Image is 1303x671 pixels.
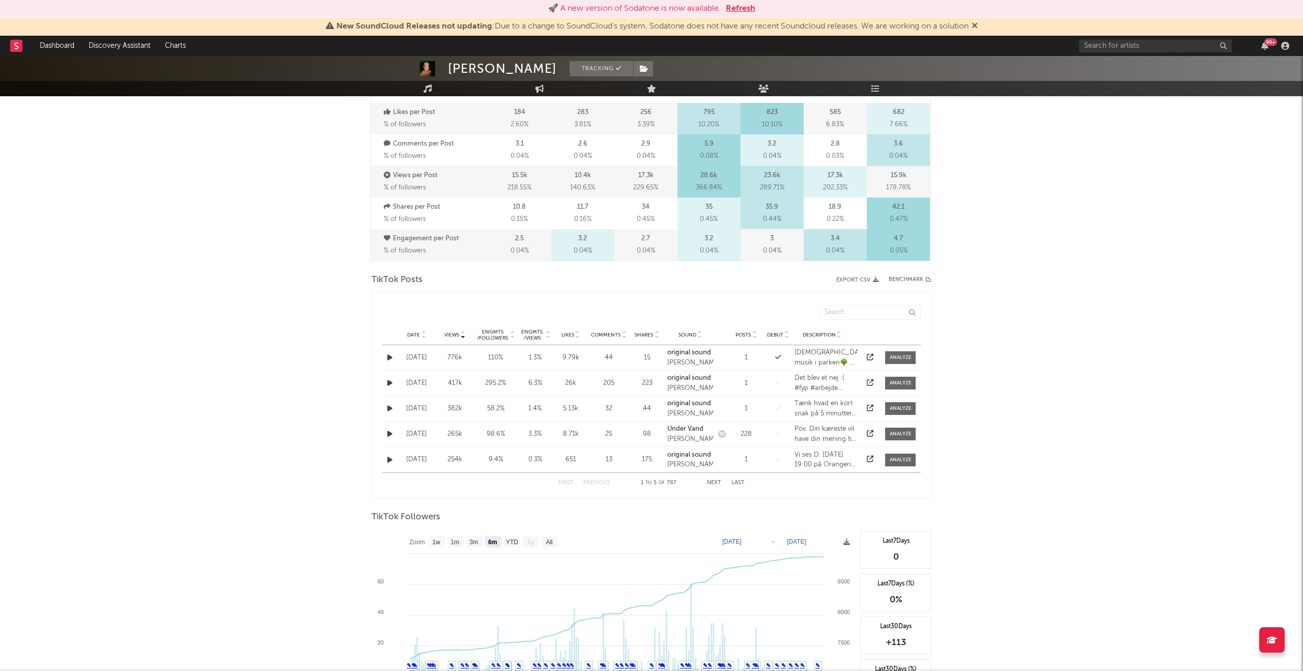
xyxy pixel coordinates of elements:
[890,119,908,131] span: 7.66 %
[704,233,713,245] p: 3.2
[476,378,515,388] div: 295.2 %
[438,378,471,388] div: 417k
[409,539,425,546] text: Zoom
[831,233,840,245] p: 3.4
[637,245,655,257] span: 0.04 %
[566,662,571,668] a: ✎
[667,375,711,381] strong: original sound
[667,358,713,368] div: [PERSON_NAME]
[400,429,433,439] div: [DATE]
[892,201,904,213] p: 42.1
[591,332,620,338] span: Comments
[889,274,931,286] a: Benchmark
[555,353,586,363] div: 9.79k
[763,213,781,226] span: 0.44 %
[555,378,586,388] div: 26k
[891,170,907,182] p: 15.9k
[795,348,857,368] div: [DEMOGRAPHIC_DATA] musik i parken🌳 #[MEDICAL_DATA] #parken #fypシ
[557,662,561,668] a: ✎
[638,170,654,182] p: 17.3k
[384,201,486,213] p: Shares per Post
[667,424,713,444] a: Under Vand[PERSON_NAME]
[372,511,440,523] span: TikTok Followers
[1079,40,1232,52] input: Search for artists
[570,662,574,668] a: ✎
[637,213,655,226] span: 0.45 %
[727,662,732,668] a: ✎
[520,429,550,439] div: 3.3 %
[472,662,476,668] a: ✎
[520,378,550,388] div: 6.3 %
[491,662,496,668] a: ✎
[700,213,718,226] span: 0.45 %
[746,662,750,668] a: ✎
[378,639,384,646] text: 20
[767,332,783,338] span: Debut
[444,332,459,338] span: Views
[513,201,526,213] p: 10.8
[511,150,529,162] span: 0.04 %
[894,138,903,150] p: 3.6
[532,662,537,668] a: ✎
[591,378,627,388] div: 205
[894,233,903,245] p: 4.7
[795,662,799,668] a: ✎
[574,213,591,226] span: 0.16 %
[476,455,515,465] div: 9.4 %
[700,245,718,257] span: 0.04 %
[658,662,663,668] a: ✎
[586,662,591,668] a: ✎
[81,36,158,56] a: Discovery Assistant
[685,662,689,668] a: ✎
[641,233,650,245] p: 2.7
[562,662,566,668] a: ✎
[555,429,586,439] div: 8.71k
[667,409,713,419] div: [PERSON_NAME]
[787,538,806,545] text: [DATE]
[886,182,911,194] span: 178.78 %
[667,460,713,470] div: [PERSON_NAME]
[575,170,591,182] p: 10.4k
[770,233,774,245] p: 3
[384,106,486,119] p: Likes per Post
[574,150,592,162] span: 0.04 %
[600,662,604,668] a: ✎
[625,662,629,668] a: ✎
[476,429,515,439] div: 98.6 %
[555,404,586,414] div: 5.13k
[770,538,776,545] text: →
[505,662,509,668] a: ✎
[438,455,471,465] div: 254k
[752,662,757,668] a: ✎
[866,636,926,649] div: +113
[866,594,926,606] div: 0 %
[829,201,841,213] p: 18.9
[476,404,515,414] div: 58.2 %
[460,662,465,668] a: ✎
[788,662,793,668] a: ✎
[407,662,411,668] a: ✎
[768,138,776,150] p: 3.2
[583,480,610,486] button: Previous
[667,399,713,418] a: original sound[PERSON_NAME]
[544,662,548,668] a: ✎
[803,332,836,338] span: Description
[465,662,469,668] a: ✎
[678,332,696,338] span: Sound
[378,609,384,615] text: 40
[433,539,441,546] text: 1w
[407,332,420,338] span: Date
[427,662,431,668] a: ✎
[632,455,662,465] div: 175
[520,329,544,341] div: Engmts / Views
[703,662,707,668] a: ✎
[680,662,685,668] a: ✎
[640,106,651,119] p: 256
[384,216,426,222] span: % of followers
[667,426,703,432] strong: Under Vand
[378,578,384,584] text: 60
[775,662,779,668] a: ✎
[476,353,515,363] div: 110 %
[438,429,471,439] div: 265k
[767,106,778,119] p: 823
